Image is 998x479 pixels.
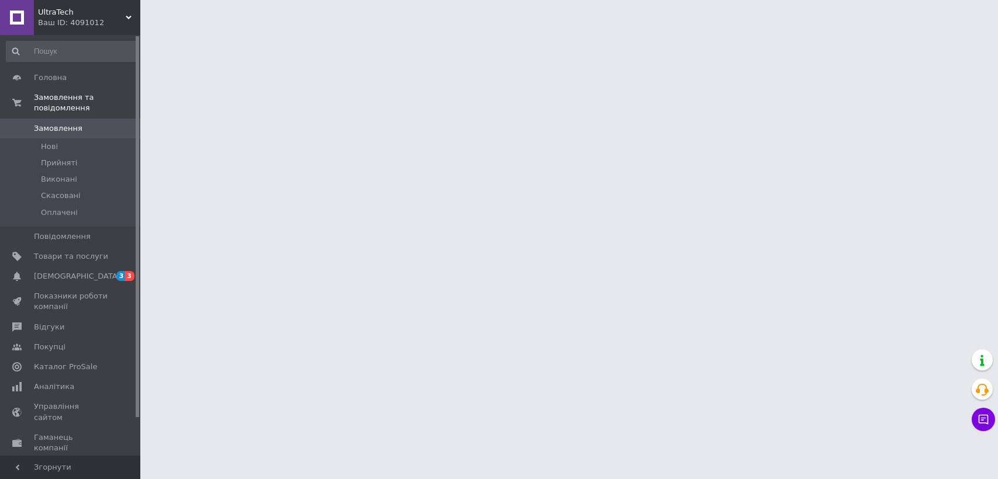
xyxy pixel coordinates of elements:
[125,271,134,281] span: 3
[34,231,91,242] span: Повідомлення
[34,381,74,392] span: Аналітика
[38,7,126,18] span: UltraTech
[41,158,77,168] span: Прийняті
[116,271,126,281] span: 3
[41,190,81,201] span: Скасовані
[34,322,64,332] span: Відгуки
[41,207,78,218] span: Оплачені
[34,92,140,113] span: Замовлення та повідомлення
[34,362,97,372] span: Каталог ProSale
[38,18,140,28] div: Ваш ID: 4091012
[34,251,108,262] span: Товари та послуги
[34,72,67,83] span: Головна
[41,141,58,152] span: Нові
[34,401,108,422] span: Управління сайтом
[972,408,995,431] button: Чат з покупцем
[34,271,120,282] span: [DEMOGRAPHIC_DATA]
[34,123,82,134] span: Замовлення
[34,432,108,453] span: Гаманець компанії
[41,174,77,185] span: Виконані
[34,291,108,312] span: Показники роботи компанії
[34,342,65,352] span: Покупці
[6,41,137,62] input: Пошук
